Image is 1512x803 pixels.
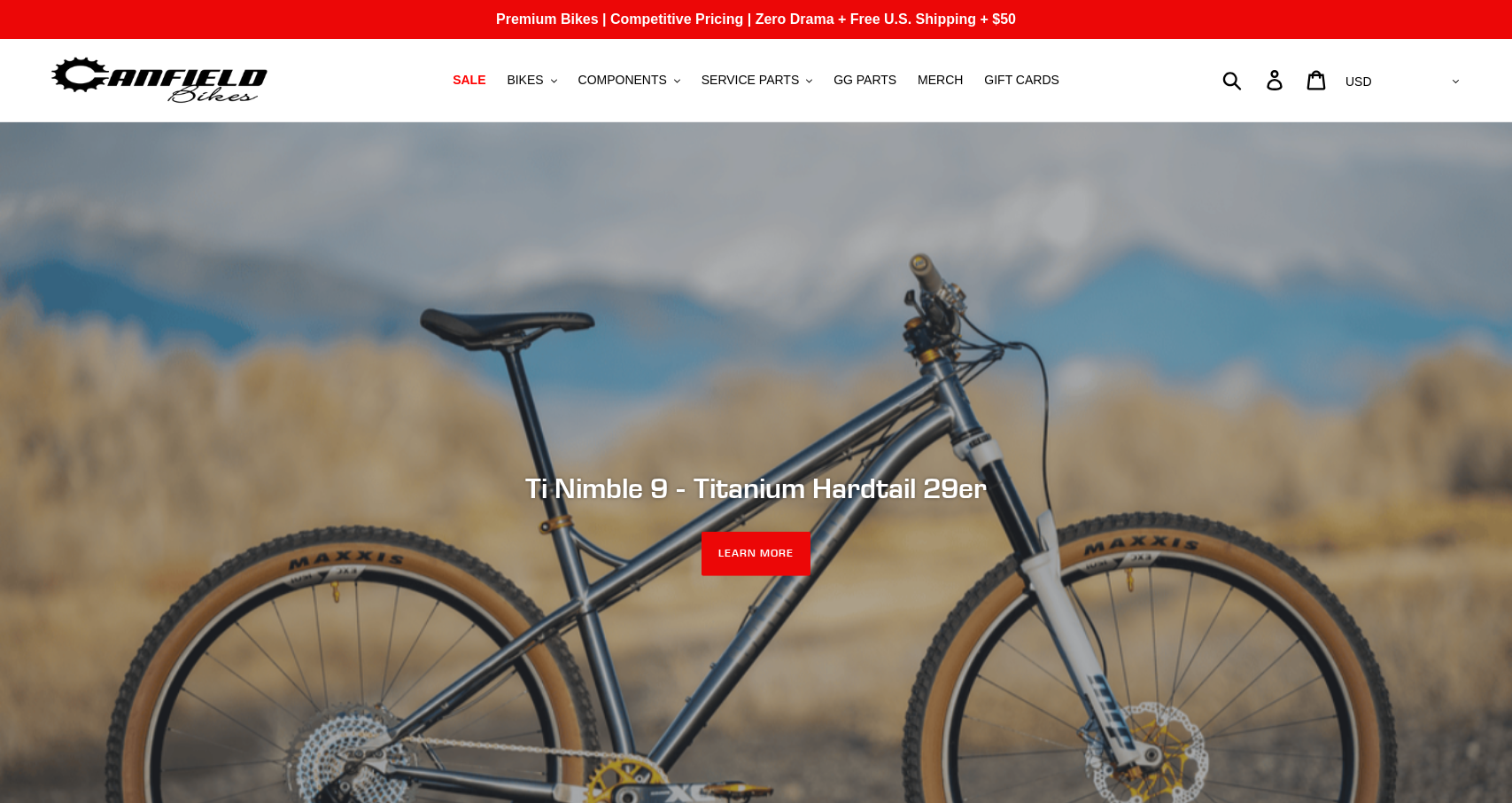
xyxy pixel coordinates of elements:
[825,68,905,92] a: GG PARTS
[702,532,810,576] a: LEARN MORE
[693,68,821,92] button: SERVICE PARTS
[507,73,543,88] span: BIKES
[498,68,565,92] button: BIKES
[909,68,972,92] a: MERCH
[570,68,689,92] button: COMPONENTS
[1232,60,1277,99] input: Search
[578,73,667,88] span: COMPONENTS
[702,73,799,88] span: SERVICE PARTS
[918,73,963,88] span: MERCH
[444,68,494,92] a: SALE
[453,73,485,88] span: SALE
[274,471,1239,504] h2: Ti Nimble 9 - Titanium Hardtail 29er
[49,52,270,108] img: Canfield Bikes
[984,73,1059,88] span: GIFT CARDS
[975,68,1068,92] a: GIFT CARDS
[834,73,896,88] span: GG PARTS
